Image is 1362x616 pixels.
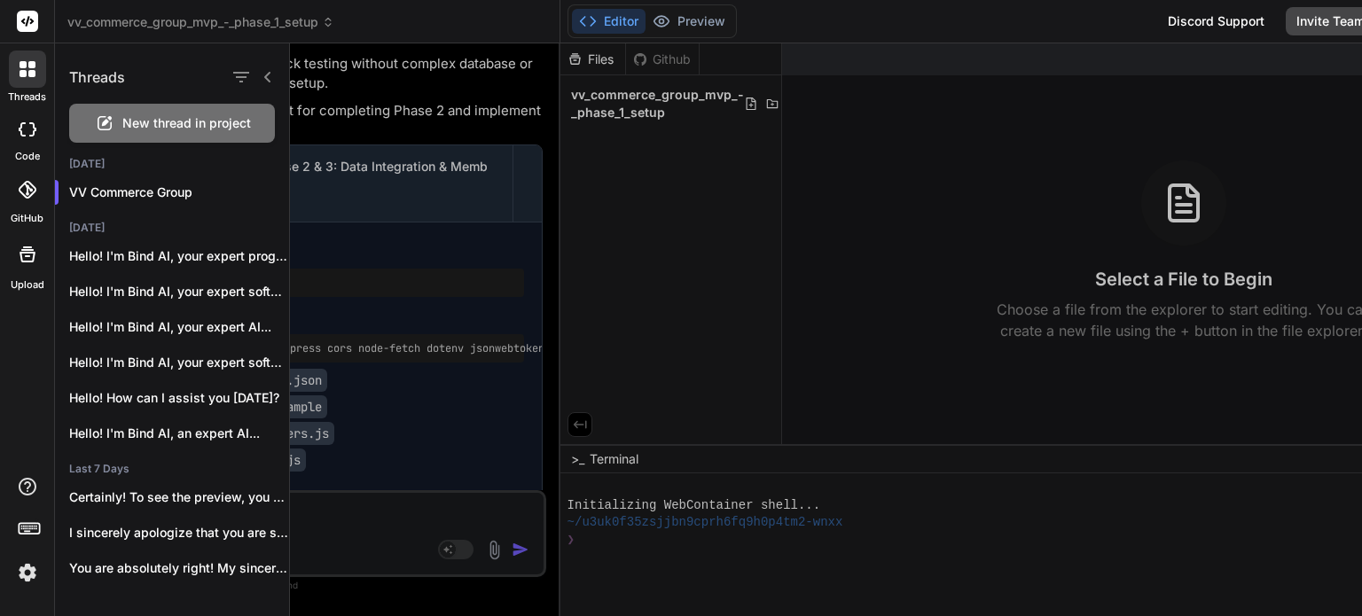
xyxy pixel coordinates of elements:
[15,149,40,164] label: code
[69,354,289,371] p: Hello! I'm Bind AI, your expert software...
[69,488,289,506] p: Certainly! To see the preview, you need...
[1157,7,1275,35] div: Discord Support
[8,90,46,105] label: threads
[122,114,251,132] span: New thread in project
[55,221,289,235] h2: [DATE]
[67,13,334,31] span: vv_commerce_group_mvp_-_phase_1_setup
[69,425,289,442] p: Hello! I'm Bind AI, an expert AI...
[69,66,125,88] h1: Threads
[55,157,289,171] h2: [DATE]
[11,211,43,226] label: GitHub
[55,462,289,476] h2: Last 7 Days
[69,247,289,265] p: Hello! I'm Bind AI, your expert programming...
[12,558,43,588] img: settings
[69,524,289,542] p: I sincerely apologize that you are still...
[69,318,289,336] p: Hello! I'm Bind AI, your expert AI...
[69,389,289,407] p: Hello! How can I assist you [DATE]?
[11,277,44,292] label: Upload
[572,9,646,34] button: Editor
[69,183,289,201] p: VV Commerce Group
[69,559,289,577] p: You are absolutely right! My sincerest apologies...
[69,283,289,300] p: Hello! I'm Bind AI, your expert software...
[646,9,732,34] button: Preview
